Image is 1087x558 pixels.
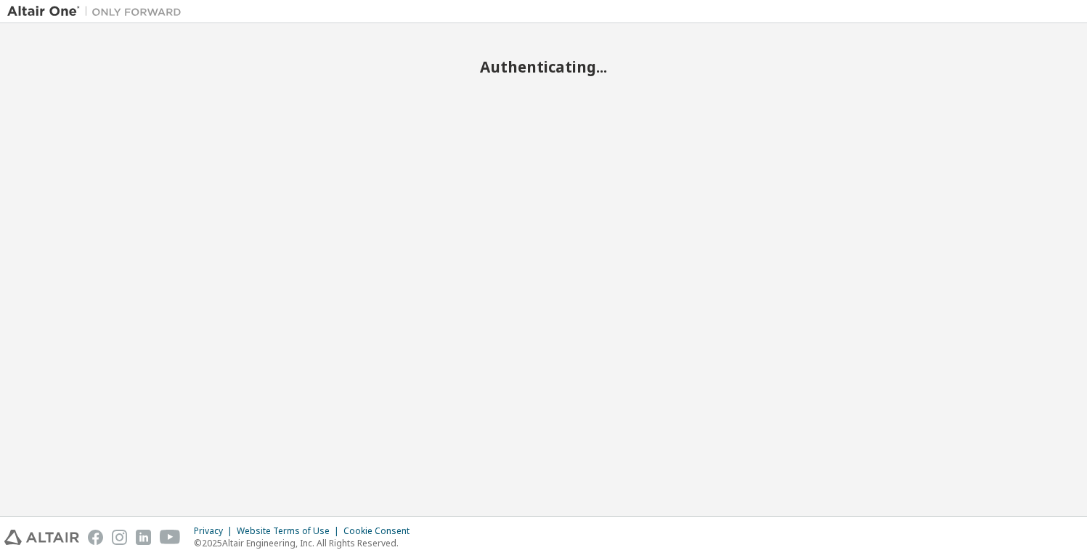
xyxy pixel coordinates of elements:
div: Website Terms of Use [237,525,343,537]
div: Privacy [194,525,237,537]
img: youtube.svg [160,530,181,545]
img: facebook.svg [88,530,103,545]
img: Altair One [7,4,189,19]
p: © 2025 Altair Engineering, Inc. All Rights Reserved. [194,537,418,549]
h2: Authenticating... [7,57,1080,76]
img: altair_logo.svg [4,530,79,545]
div: Cookie Consent [343,525,418,537]
img: linkedin.svg [136,530,151,545]
img: instagram.svg [112,530,127,545]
